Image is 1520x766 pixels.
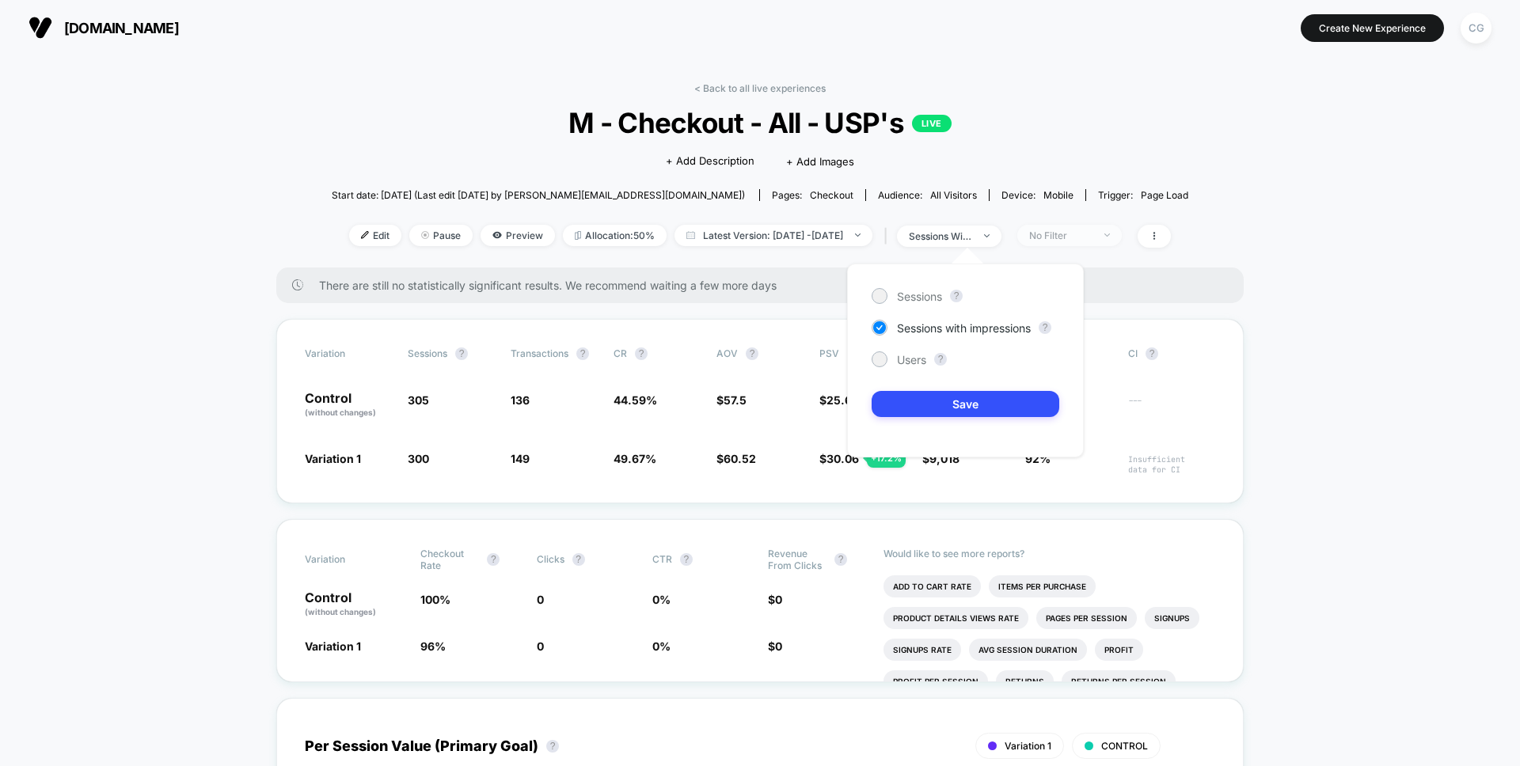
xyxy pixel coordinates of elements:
span: Variation 1 [305,639,361,653]
button: ? [546,740,559,753]
span: Edit [349,225,401,246]
li: Add To Cart Rate [883,575,981,597]
span: 136 [511,393,530,407]
span: Sessions [897,290,942,303]
button: Save [872,391,1059,417]
img: calendar [686,231,695,239]
span: 49.67 % [614,452,656,465]
span: Sessions [408,347,447,359]
span: Variation [305,347,392,360]
li: Profit [1095,639,1143,661]
span: 96 % [420,639,446,653]
img: end [855,233,861,237]
span: CONTROL [1101,740,1148,752]
span: (without changes) [305,408,376,417]
span: M - Checkout - All - USP's [374,106,1145,139]
button: [DOMAIN_NAME] [24,15,184,40]
span: 57.5 [724,393,747,407]
span: Page Load [1141,189,1188,201]
span: 305 [408,393,429,407]
button: ? [950,290,963,302]
span: Clicks [537,553,564,565]
span: + Add Images [786,155,854,168]
span: AOV [716,347,738,359]
li: Pages Per Session [1036,607,1137,629]
p: LIVE [912,115,952,132]
span: 149 [511,452,530,465]
span: Insufficient data for CI [1128,454,1215,475]
span: Sessions with impressions [897,321,1031,335]
span: 0 % [652,593,671,606]
img: edit [361,231,369,239]
span: $ [716,452,756,465]
li: Returns Per Session [1062,670,1176,692]
button: ? [746,347,758,360]
span: 100 % [420,593,450,606]
li: Avg Session Duration [969,639,1087,661]
button: ? [834,553,847,566]
button: ? [487,553,500,566]
li: Signups [1145,607,1199,629]
span: [DOMAIN_NAME] [64,20,179,36]
div: sessions with impression [909,230,972,242]
span: 0 [537,639,544,653]
span: Users [897,353,926,366]
button: ? [572,553,585,566]
span: Variation 1 [305,452,361,465]
span: Preview [481,225,555,246]
span: 0 [775,639,782,653]
li: Profit Per Session [883,670,988,692]
span: 25.64 [826,393,859,407]
img: end [1104,233,1110,237]
span: $ [768,639,782,653]
p: Control [305,591,405,618]
button: ? [1039,321,1051,334]
button: ? [635,347,648,360]
div: Trigger: [1098,189,1188,201]
p: Control [305,392,392,419]
span: 44.59 % [614,393,657,407]
li: Items Per Purchase [989,575,1096,597]
span: Checkout Rate [420,548,479,571]
span: 60.52 [724,452,756,465]
span: CTR [652,553,672,565]
span: CI [1128,347,1215,360]
img: end [421,231,429,239]
span: Variation [305,548,392,571]
a: < Back to all live experiences [694,82,826,94]
span: All Visitors [930,189,977,201]
span: 0 [537,593,544,606]
img: end [984,234,990,237]
button: ? [934,353,947,366]
div: Audience: [878,189,977,201]
span: $ [716,393,747,407]
button: ? [680,553,693,566]
span: Variation 1 [1005,740,1051,752]
li: Returns [996,670,1054,692]
span: mobile [1043,189,1073,201]
span: + Add Description [666,154,754,169]
span: PSV [819,347,839,359]
span: Latest Version: [DATE] - [DATE] [674,225,872,246]
li: Signups Rate [883,639,961,661]
span: 300 [408,452,429,465]
span: checkout [810,189,853,201]
span: | [880,225,897,248]
span: --- [1128,396,1215,419]
span: There are still no statistically significant results. We recommend waiting a few more days [319,279,1212,292]
span: $ [768,593,782,606]
div: Pages: [772,189,853,201]
span: Allocation: 50% [563,225,667,246]
div: No Filter [1029,229,1092,241]
p: Would like to see more reports? [883,548,1215,559]
span: Pause [409,225,473,246]
span: 0 [775,593,782,606]
li: Product Details Views Rate [883,607,1028,629]
span: (without changes) [305,607,376,616]
img: rebalance [575,231,581,240]
span: 30.06 [826,452,859,465]
span: $ [819,393,859,407]
div: CG [1461,13,1491,44]
span: Start date: [DATE] (Last edit [DATE] by [PERSON_NAME][EMAIL_ADDRESS][DOMAIN_NAME]) [332,189,745,201]
img: Visually logo [28,16,52,40]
